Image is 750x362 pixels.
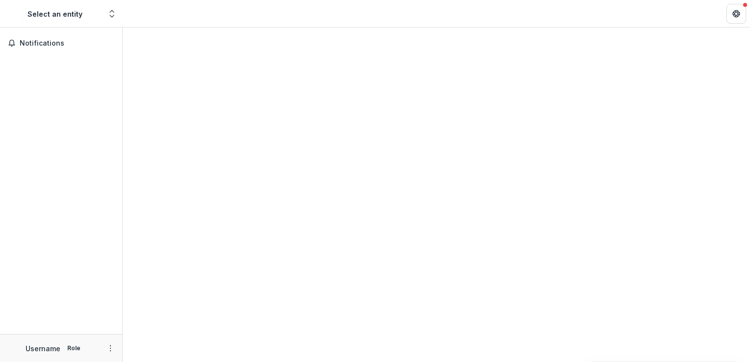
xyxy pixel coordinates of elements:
[4,35,118,51] button: Notifications
[726,4,746,24] button: Get Help
[105,4,119,24] button: Open entity switcher
[64,344,83,353] p: Role
[105,342,116,354] button: More
[20,39,114,48] span: Notifications
[27,9,82,19] div: Select an entity
[26,343,60,354] p: Username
